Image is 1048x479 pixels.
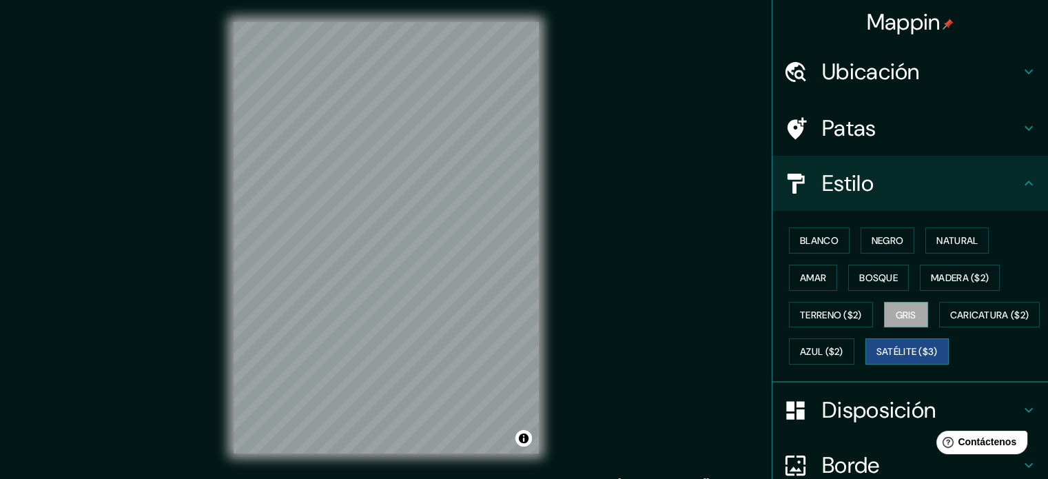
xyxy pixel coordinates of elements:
div: Disposición [772,383,1048,438]
button: Satélite ($3) [865,338,949,365]
font: Mappin [867,8,941,37]
iframe: Lanzador de widgets de ayuda [925,425,1033,464]
button: Amar [789,265,837,291]
button: Natural [925,227,989,254]
font: Gris [896,309,916,321]
button: Madera ($2) [920,265,1000,291]
font: Bosque [859,272,898,284]
button: Negro [861,227,915,254]
button: Gris [884,302,928,328]
button: Caricatura ($2) [939,302,1040,328]
font: Patas [822,114,876,143]
font: Satélite ($3) [876,346,938,358]
font: Estilo [822,169,874,198]
font: Natural [936,234,978,247]
button: Azul ($2) [789,338,854,365]
button: Activar o desactivar atribución [515,430,532,447]
font: Ubicación [822,57,920,86]
font: Amar [800,272,826,284]
button: Bosque [848,265,909,291]
font: Terreno ($2) [800,309,862,321]
div: Patas [772,101,1048,156]
font: Caricatura ($2) [950,309,1029,321]
div: Ubicación [772,44,1048,99]
font: Blanco [800,234,839,247]
button: Blanco [789,227,850,254]
font: Negro [872,234,904,247]
canvas: Mapa [234,22,539,453]
font: Madera ($2) [931,272,989,284]
font: Disposición [822,396,936,425]
font: Azul ($2) [800,346,843,358]
button: Terreno ($2) [789,302,873,328]
div: Estilo [772,156,1048,211]
img: pin-icon.png [943,19,954,30]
